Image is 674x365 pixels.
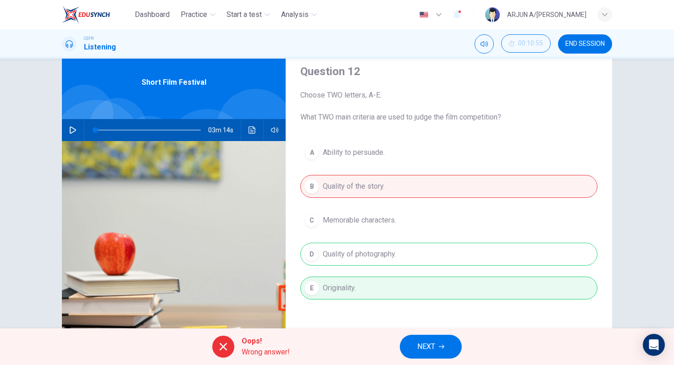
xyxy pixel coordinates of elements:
[208,119,241,141] span: 03m 14s
[242,347,290,358] span: Wrong answer!
[135,9,170,20] span: Dashboard
[417,340,435,353] span: NEXT
[300,64,597,79] h4: Question 12
[400,335,462,359] button: NEXT
[62,5,131,24] a: EduSynch logo
[84,42,116,53] h1: Listening
[475,34,494,54] div: Mute
[485,7,500,22] img: Profile picture
[418,11,430,18] img: en
[501,34,551,53] button: 00:10:55
[277,6,320,23] button: Analysis
[62,5,110,24] img: EduSynch logo
[131,6,173,23] button: Dashboard
[177,6,219,23] button: Practice
[181,9,207,20] span: Practice
[281,9,309,20] span: Analysis
[565,40,605,48] span: END SESSION
[62,141,286,364] img: Short Film Festival
[518,40,543,47] span: 00:10:55
[558,34,612,54] button: END SESSION
[242,336,290,347] span: Oops!
[300,90,597,123] span: Choose TWO letters, A-E. What TWO main criteria are used to judge the film competition?
[501,34,551,54] div: Hide
[643,334,665,356] div: Open Intercom Messenger
[223,6,274,23] button: Start a test
[227,9,262,20] span: Start a test
[507,9,586,20] div: ARJUN A/[PERSON_NAME]
[245,119,260,141] button: Click to see the audio transcription
[84,35,94,42] span: CEFR
[142,77,206,88] span: Short Film Festival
